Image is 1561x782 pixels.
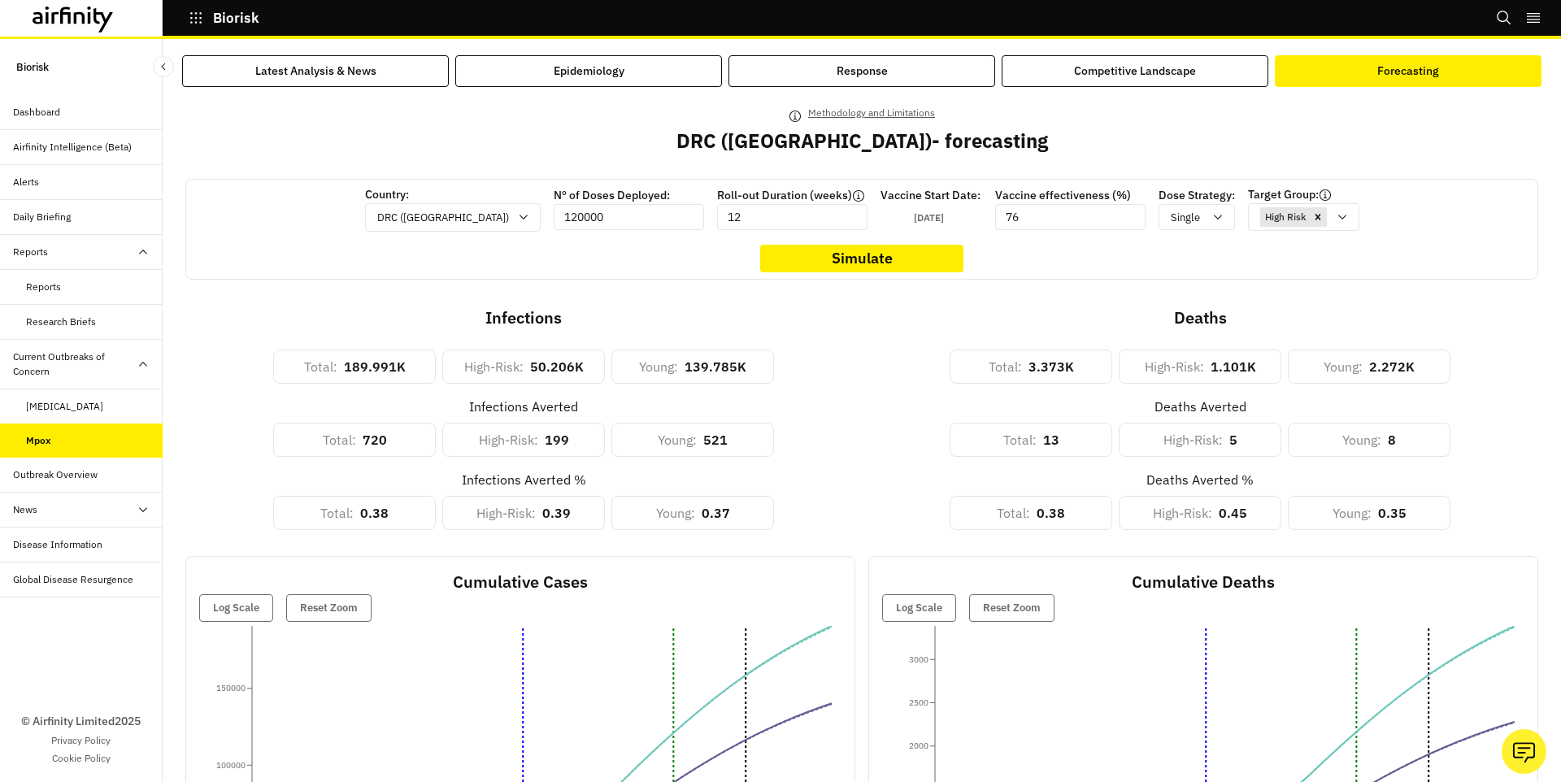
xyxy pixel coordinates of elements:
[1003,430,1037,450] p: Total :
[479,430,538,450] p: High-Risk :
[909,741,928,751] tspan: 2000
[1037,503,1065,523] p: 0.38
[997,503,1030,523] p: Total :
[703,430,728,450] p: 521
[969,594,1054,622] button: Reset Zoom
[702,503,730,523] p: 0.37
[469,397,578,416] div: Infections Averted
[639,357,678,376] p: Young :
[13,467,98,482] div: Outbreak Overview
[1163,430,1223,450] p: High-Risk :
[21,713,141,730] p: © Airfinity Limited 2025
[13,245,48,259] div: Reports
[1028,357,1074,376] p: 3.373K
[216,683,246,693] tspan: 150000
[542,503,571,523] p: 0.39
[320,503,354,523] p: Total :
[1153,503,1212,523] p: High-Risk :
[1171,210,1200,226] p: Single
[1211,357,1256,376] p: 1.101K
[476,503,536,523] p: High-Risk :
[914,211,944,224] p: [DATE]
[323,430,356,450] p: Total :
[1378,503,1407,523] p: 0.35
[1369,357,1415,376] p: 2.272K
[153,56,174,77] button: Close Sidebar
[13,175,39,189] div: Alerts
[1388,430,1396,450] p: 8
[909,654,928,665] tspan: 3000
[656,503,695,523] p: Young :
[554,187,704,204] p: Nº of Doses Deployed:
[13,105,60,119] div: Dashboard
[344,357,406,376] p: 189.991K
[717,187,852,204] p: Roll-out Duration (weeks)
[1342,430,1381,450] p: Young :
[26,315,96,329] div: Research Briefs
[808,104,935,122] p: Methodology and Limitations
[13,537,102,552] div: Disease Information
[658,430,697,450] p: Young :
[1377,63,1439,80] div: Forecasting
[1265,210,1307,224] p: High Risk
[52,751,111,766] a: Cookie Policy
[554,63,624,80] div: Epidemiology
[13,140,132,154] div: Airfinity Intelligence (Beta)
[304,357,337,376] p: Total :
[676,129,1048,153] h2: DRC ([GEOGRAPHIC_DATA]) - forecasting
[989,357,1022,376] p: Total :
[26,433,51,448] div: Mpox
[909,697,928,708] tspan: 2500
[363,430,387,450] p: 720
[462,470,586,489] div: Infections Averted %
[189,4,259,32] button: Biorisk
[882,570,1524,594] p: Cumulative Deaths
[889,204,978,230] button: [DATE]
[882,594,956,622] button: Log Scale
[1043,430,1059,450] p: 13
[26,280,61,294] div: Reports
[51,733,111,748] a: Privacy Policy
[1333,503,1372,523] p: Young :
[185,306,862,330] p: Infections
[1248,186,1319,203] p: Target Group:
[255,63,376,80] div: Latest Analysis & News
[1496,4,1512,32] button: Search
[1502,729,1546,774] button: Ask our analysts
[199,594,273,622] button: Log Scale
[286,594,372,622] button: Reset Zoom
[464,357,524,376] p: High-Risk :
[685,357,746,376] p: 139.785K
[13,210,71,224] div: Daily Briefing
[881,187,982,204] p: Vaccine Start Date:
[365,186,541,203] p: Country:
[1309,207,1327,227] div: Remove [object Object]
[16,52,49,82] p: Biorisk
[837,63,888,80] div: Response
[1074,63,1196,80] div: Competitive Landscape
[1154,397,1246,416] div: Deaths Averted
[26,399,103,414] div: [MEDICAL_DATA]
[1229,430,1237,450] p: 5
[13,572,133,587] div: Global Disease Resurgence
[1324,357,1363,376] p: Young :
[760,245,963,272] button: Simulate
[13,502,37,517] div: News
[995,187,1146,204] p: Vaccine effectiveness (%)
[545,430,569,450] p: 199
[360,503,389,523] p: 0.38
[1145,357,1204,376] p: High-Risk :
[862,306,1538,330] p: Deaths
[213,11,259,25] p: Biorisk
[13,350,137,379] div: Current Outbreaks of Concern
[1219,503,1247,523] p: 0.45
[1146,470,1254,489] div: Deaths Averted %
[530,357,584,376] p: 50.206K
[1159,187,1235,204] p: Dose Strategy:
[216,760,246,771] tspan: 100000
[199,570,841,594] p: Cumulative Cases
